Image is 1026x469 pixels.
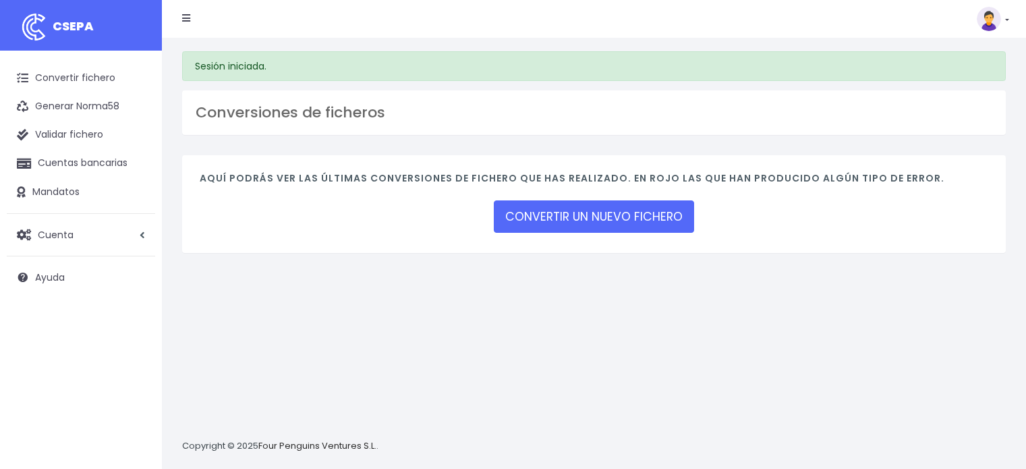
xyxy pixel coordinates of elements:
a: Four Penguins Ventures S.L. [258,439,376,452]
h4: Aquí podrás ver las últimas conversiones de fichero que has realizado. En rojo las que han produc... [200,173,988,191]
span: Cuenta [38,227,74,241]
img: profile [977,7,1001,31]
a: Cuentas bancarias [7,149,155,177]
p: Copyright © 2025 . [182,439,378,453]
a: Convertir fichero [7,64,155,92]
h3: Conversiones de ficheros [196,104,992,121]
a: Validar fichero [7,121,155,149]
span: Ayuda [35,271,65,284]
a: Mandatos [7,178,155,206]
img: logo [17,10,51,44]
a: Ayuda [7,263,155,292]
a: CONVERTIR UN NUEVO FICHERO [494,200,694,233]
a: Cuenta [7,221,155,249]
span: CSEPA [53,18,94,34]
div: Sesión iniciada. [182,51,1006,81]
a: Generar Norma58 [7,92,155,121]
